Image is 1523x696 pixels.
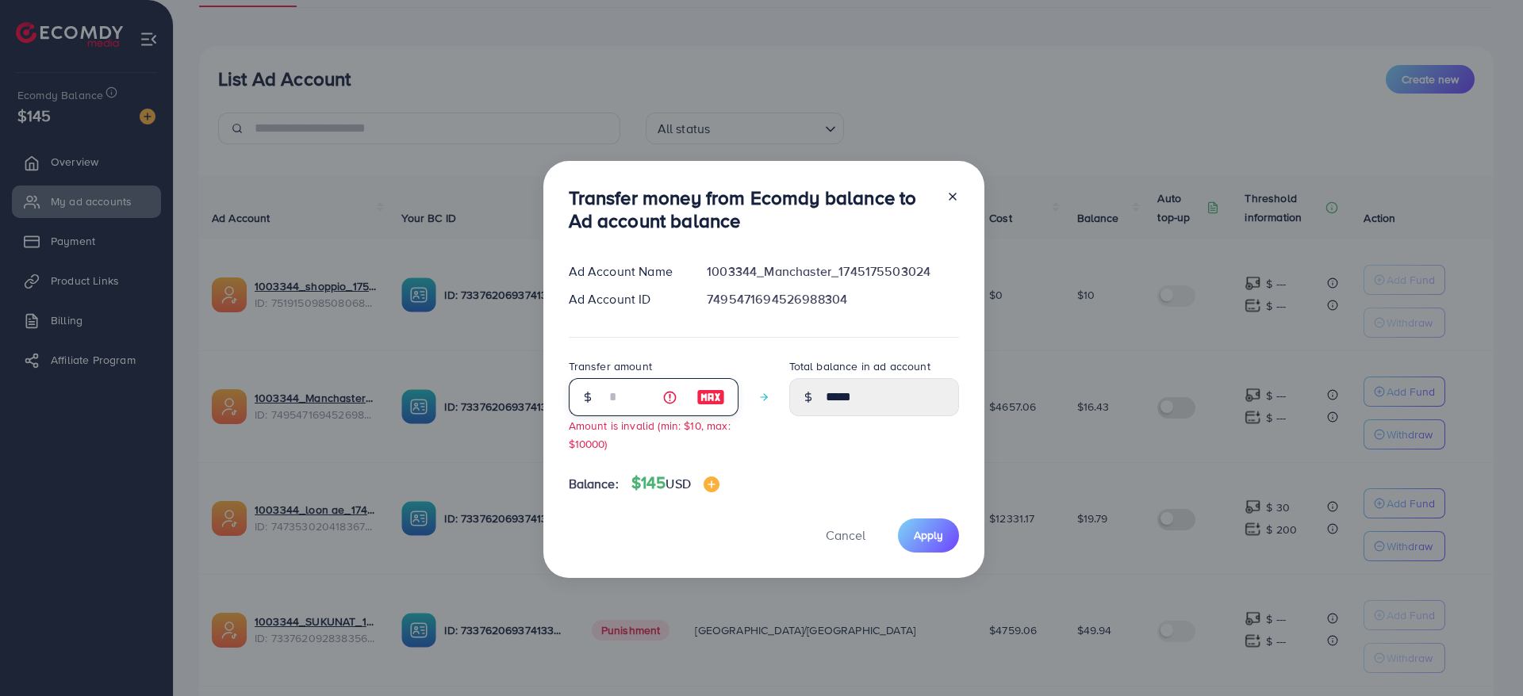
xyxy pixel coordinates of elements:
[569,475,619,493] span: Balance:
[556,262,695,281] div: Ad Account Name
[696,388,725,407] img: image
[806,518,885,553] button: Cancel
[666,475,690,492] span: USD
[631,473,719,493] h4: $145
[694,262,971,281] div: 1003344_Manchaster_1745175503024
[704,476,719,492] img: image
[569,186,934,232] h3: Transfer money from Ecomdy balance to Ad account balance
[914,527,943,543] span: Apply
[569,358,652,374] label: Transfer amount
[898,518,959,553] button: Apply
[694,290,971,308] div: 7495471694526988304
[569,418,731,451] small: Amount is invalid (min: $10, max: $10000)
[1456,625,1511,684] iframe: Chat
[789,358,930,374] label: Total balance in ad account
[556,290,695,308] div: Ad Account ID
[826,526,865,544] span: Cancel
